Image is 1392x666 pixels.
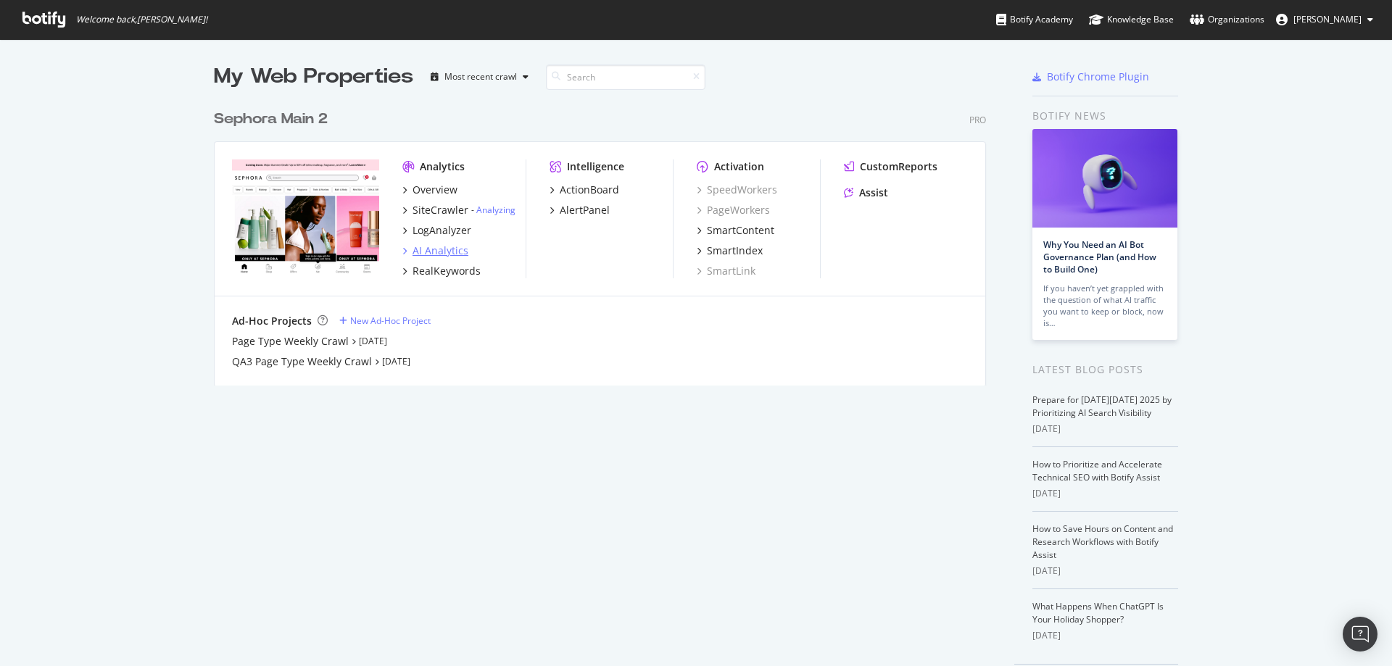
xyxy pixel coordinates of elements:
[232,159,379,277] img: www.sephora.com
[1032,629,1178,642] div: [DATE]
[1032,423,1178,436] div: [DATE]
[402,203,515,217] a: SiteCrawler- Analyzing
[546,64,705,90] input: Search
[444,72,517,81] div: Most recent crawl
[560,203,610,217] div: AlertPanel
[996,12,1073,27] div: Botify Academy
[697,183,777,197] a: SpeedWorkers
[402,223,471,238] a: LogAnalyzer
[714,159,764,174] div: Activation
[76,14,207,25] span: Welcome back, [PERSON_NAME] !
[1264,8,1385,31] button: [PERSON_NAME]
[425,65,534,88] button: Most recent crawl
[382,355,410,367] a: [DATE]
[1032,129,1177,228] img: Why You Need an AI Bot Governance Plan (and How to Build One)
[359,335,387,347] a: [DATE]
[1089,12,1174,27] div: Knowledge Base
[697,243,763,258] a: SmartIndex
[214,109,333,130] a: Sephora Main 2
[1032,362,1178,378] div: Latest Blog Posts
[567,159,624,174] div: Intelligence
[697,223,774,238] a: SmartContent
[1190,12,1264,27] div: Organizations
[1032,600,1164,625] a: What Happens When ChatGPT Is Your Holiday Shopper?
[214,62,413,91] div: My Web Properties
[1032,487,1178,500] div: [DATE]
[214,109,328,130] div: Sephora Main 2
[550,183,619,197] a: ActionBoard
[697,203,770,217] a: PageWorkers
[1043,238,1156,275] a: Why You Need an AI Bot Governance Plan (and How to Build One)
[232,354,372,369] a: QA3 Page Type Weekly Crawl
[1043,283,1167,329] div: If you haven’t yet grappled with the question of what AI traffic you want to keep or block, now is…
[413,203,468,217] div: SiteCrawler
[339,315,431,327] a: New Ad-Hoc Project
[969,114,986,126] div: Pro
[1032,523,1173,561] a: How to Save Hours on Content and Research Workflows with Botify Assist
[1293,13,1362,25] span: Kathy Reyes
[420,159,465,174] div: Analytics
[214,91,998,386] div: grid
[413,243,468,258] div: AI Analytics
[1343,617,1377,652] div: Open Intercom Messenger
[232,334,349,349] a: Page Type Weekly Crawl
[1032,458,1162,483] a: How to Prioritize and Accelerate Technical SEO with Botify Assist
[1032,394,1172,419] a: Prepare for [DATE][DATE] 2025 by Prioritizing AI Search Visibility
[471,204,515,216] div: -
[844,159,937,174] a: CustomReports
[413,183,457,197] div: Overview
[550,203,610,217] a: AlertPanel
[1032,70,1149,84] a: Botify Chrome Plugin
[1032,108,1178,124] div: Botify news
[402,264,481,278] a: RealKeywords
[707,223,774,238] div: SmartContent
[707,243,763,258] div: SmartIndex
[350,315,431,327] div: New Ad-Hoc Project
[560,183,619,197] div: ActionBoard
[859,186,888,200] div: Assist
[697,264,755,278] a: SmartLink
[1047,70,1149,84] div: Botify Chrome Plugin
[860,159,937,174] div: CustomReports
[844,186,888,200] a: Assist
[413,223,471,238] div: LogAnalyzer
[402,243,468,258] a: AI Analytics
[232,314,312,328] div: Ad-Hoc Projects
[402,183,457,197] a: Overview
[476,204,515,216] a: Analyzing
[1032,565,1178,578] div: [DATE]
[413,264,481,278] div: RealKeywords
